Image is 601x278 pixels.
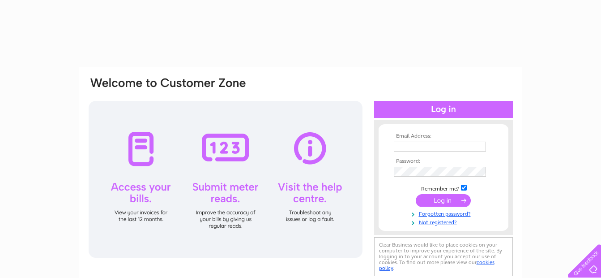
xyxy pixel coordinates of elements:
[374,237,513,276] div: Clear Business would like to place cookies on your computer to improve your experience of the sit...
[392,133,495,139] th: Email Address:
[394,217,495,226] a: Not registered?
[392,183,495,192] td: Remember me?
[379,259,494,271] a: cookies policy
[394,209,495,217] a: Forgotten password?
[392,158,495,165] th: Password:
[416,194,471,207] input: Submit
